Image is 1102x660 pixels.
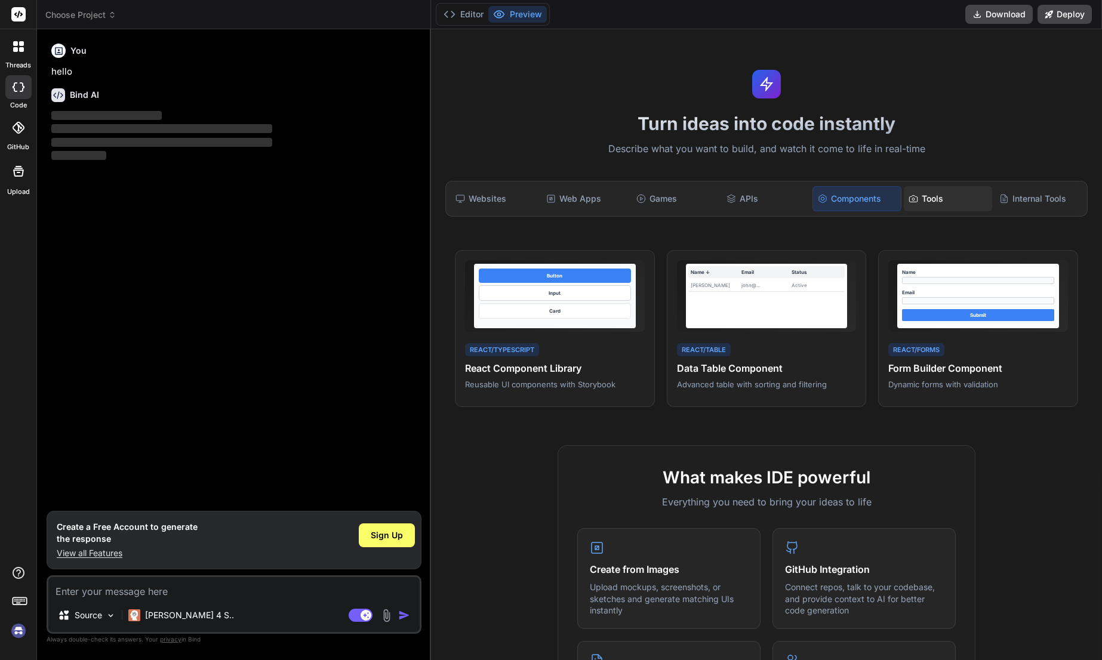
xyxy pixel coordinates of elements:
p: Upload mockups, screenshots, or sketches and generate matching UIs instantly [590,581,748,616]
p: Dynamic forms with validation [888,379,1068,390]
span: privacy [160,636,181,643]
div: Email [902,289,1054,296]
button: Editor [439,6,488,23]
img: Claude 4 Sonnet [128,609,140,621]
div: Games [632,186,719,211]
span: ‌ [51,151,106,160]
h1: Create a Free Account to generate the response [57,521,198,545]
h1: Turn ideas into code instantly [438,113,1095,134]
div: john@... [741,282,792,289]
div: Submit [902,309,1054,321]
div: Websites [451,186,538,211]
p: View all Features [57,547,198,559]
h2: What makes IDE powerful [577,465,956,490]
p: Always double-check its answers. Your in Bind [47,634,421,645]
div: Web Apps [541,186,629,211]
p: Describe what you want to build, and watch it come to life in real-time [438,141,1095,157]
span: Sign Up [371,529,403,541]
p: [PERSON_NAME] 4 S.. [145,609,234,621]
img: signin [8,621,29,641]
label: GitHub [7,142,29,152]
p: hello [51,65,419,79]
div: [PERSON_NAME] [691,282,741,289]
div: Input [479,285,631,301]
div: Email [741,269,792,276]
button: Preview [488,6,547,23]
label: Upload [7,187,30,197]
p: Reusable UI components with Storybook [465,379,645,390]
img: attachment [380,609,393,622]
span: Choose Project [45,9,116,21]
div: React/Forms [888,343,944,357]
img: icon [398,609,410,621]
button: Download [965,5,1033,24]
div: Card [479,303,631,319]
label: code [10,100,27,110]
div: React/TypeScript [465,343,539,357]
h6: Bind AI [70,89,99,101]
div: React/Table [677,343,731,357]
span: ‌ [51,138,272,147]
h4: Create from Images [590,562,748,576]
span: ‌ [51,124,272,133]
button: Deploy [1038,5,1092,24]
h6: You [70,45,87,57]
label: threads [5,60,31,70]
h4: GitHub Integration [785,562,943,576]
p: Connect repos, talk to your codebase, and provide context to AI for better code generation [785,581,943,616]
p: Everything you need to bring your ideas to life [577,495,956,509]
h4: React Component Library [465,361,645,375]
div: Internal Tools [995,186,1082,211]
h4: Data Table Component [677,361,857,375]
h4: Form Builder Component [888,361,1068,375]
div: Name ↓ [691,269,741,276]
p: Source [75,609,102,621]
div: Name [902,269,1054,276]
span: ‌ [51,111,162,120]
div: Active [792,282,842,289]
div: APIs [722,186,809,211]
div: Tools [904,186,992,211]
p: Advanced table with sorting and filtering [677,379,857,390]
img: Pick Models [106,610,116,621]
div: Components [812,186,901,211]
div: Button [479,269,631,283]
